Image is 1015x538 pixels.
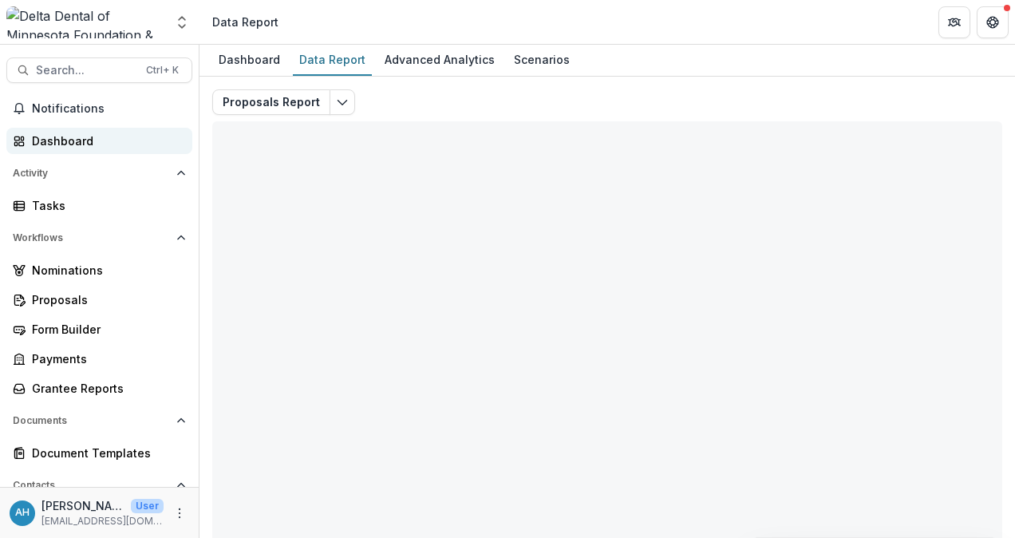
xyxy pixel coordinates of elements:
a: Data Report [293,45,372,76]
div: Data Report [212,14,278,30]
div: Grantee Reports [32,380,180,397]
span: Workflows [13,232,170,243]
div: Scenarios [507,48,576,71]
div: Advanced Analytics [378,48,501,71]
p: [EMAIL_ADDRESS][DOMAIN_NAME] [41,514,164,528]
div: Dashboard [212,48,286,71]
button: Partners [938,6,970,38]
button: Open Workflows [6,225,192,251]
button: Edit selected report [330,89,355,115]
span: Contacts [13,480,170,491]
nav: breadcrumb [206,10,285,34]
div: Tasks [32,197,180,214]
button: Open Contacts [6,473,192,498]
span: Activity [13,168,170,179]
a: Proposals [6,287,192,313]
button: Notifications [6,96,192,121]
a: Tasks [6,192,192,219]
div: Nominations [32,262,180,279]
button: More [170,504,189,523]
button: Open Activity [6,160,192,186]
a: Dashboard [6,128,192,154]
p: [PERSON_NAME] [41,497,124,514]
div: Ctrl + K [143,61,182,79]
a: Document Templates [6,440,192,466]
div: Data Report [293,48,372,71]
a: Payments [6,346,192,372]
a: Scenarios [507,45,576,76]
span: Documents [13,415,170,426]
a: Grantee Reports [6,375,192,402]
button: Open Documents [6,408,192,433]
span: Notifications [32,102,186,116]
div: Form Builder [32,321,180,338]
span: Search... [36,64,136,77]
a: Form Builder [6,316,192,342]
a: Advanced Analytics [378,45,501,76]
button: Proposals Report [212,89,330,115]
div: Document Templates [32,445,180,461]
a: Nominations [6,257,192,283]
button: Search... [6,57,192,83]
div: Dashboard [32,133,180,149]
button: Open entity switcher [171,6,193,38]
button: Get Help [977,6,1009,38]
p: User [131,499,164,513]
div: Payments [32,350,180,367]
div: Annessa Hicks [15,508,30,518]
a: Dashboard [212,45,286,76]
img: Delta Dental of Minnesota Foundation & Community Giving logo [6,6,164,38]
div: Proposals [32,291,180,308]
